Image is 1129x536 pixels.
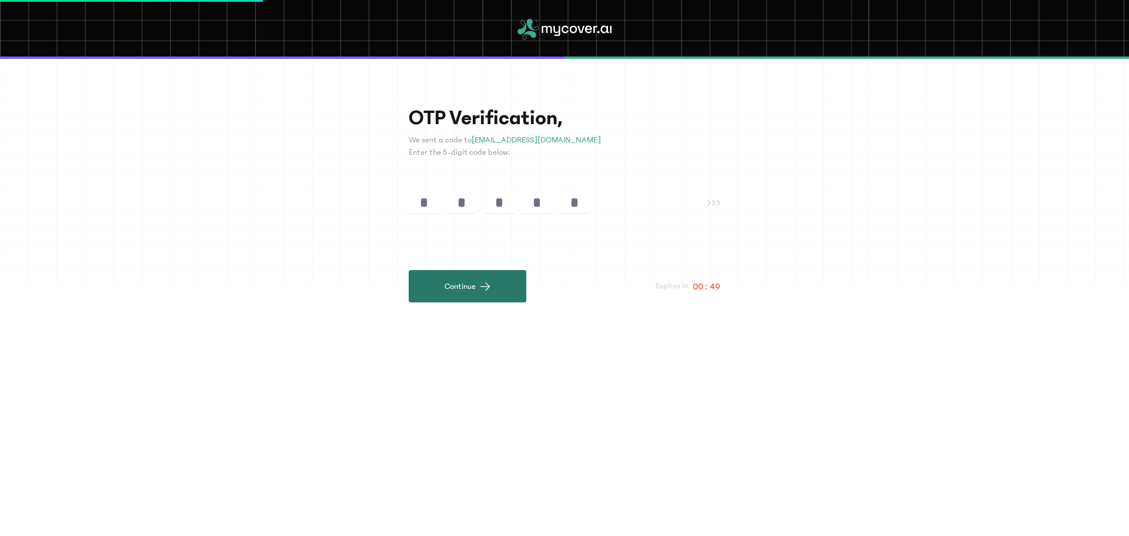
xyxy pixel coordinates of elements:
p: Expires in [656,280,688,292]
button: Continue [409,270,526,302]
h1: OTP Verification, [409,106,720,129]
span: [EMAIL_ADDRESS][DOMAIN_NAME] [472,135,601,145]
p: Enter the 5-digit code below: [409,147,720,159]
p: 00 : 49 [693,279,720,294]
p: We sent a code to [409,134,720,147]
